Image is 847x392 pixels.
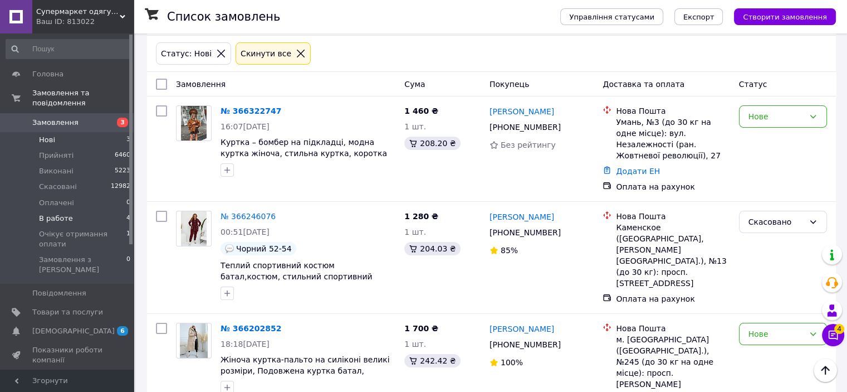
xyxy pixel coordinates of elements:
div: 242.42 ₴ [404,354,460,367]
span: 3 [126,135,130,145]
span: Статус [739,80,767,89]
span: Замовлення з [PERSON_NAME] [39,255,126,275]
span: Очікує отримання оплати [39,229,126,249]
span: 5223 [115,166,130,176]
span: 4 [126,214,130,224]
span: Супермаркет одягу та взуття Modamart.prom.ua [36,7,120,17]
a: Додати ЕН [616,167,660,176]
span: 1 700 ₴ [404,324,438,333]
div: Статус: Нові [159,47,214,60]
button: Управління статусами [560,8,663,25]
a: [PERSON_NAME] [489,211,554,222]
span: Показники роботи компанії [32,345,103,365]
span: Чорний 52-54 [236,244,292,253]
div: Каменское ([GEOGRAPHIC_DATA], [PERSON_NAME][GEOGRAPHIC_DATA].), №13 (до 30 кг): просп. [STREET_AD... [616,222,730,289]
span: Cума [404,80,425,89]
span: [DEMOGRAPHIC_DATA] [32,326,115,336]
div: Скасовано [748,216,804,228]
a: [PERSON_NAME] [489,106,554,117]
div: Оплата на рахунок [616,181,730,192]
span: 6 [117,326,128,336]
div: Ваш ID: 813022 [36,17,134,27]
a: Куртка – бомбер на підкладці, модна куртка жіноча, стильна куртка, коротка жіноча куртка [221,138,387,169]
img: Фото товару [181,211,207,246]
img: Фото товару [180,323,208,358]
span: Оплачені [39,198,74,208]
button: Створити замовлення [734,8,836,25]
span: Головна [32,69,63,79]
span: 0 [126,255,130,275]
div: Умань, №3 (до 30 кг на одне місце): вул. Незалежності (ран. Жовтневої революції), 27 [616,117,730,161]
span: 85% [501,246,518,255]
span: Доставка та оплата [603,80,684,89]
span: Нові [39,135,55,145]
span: Управління статусами [569,13,654,21]
span: 18:18[DATE] [221,340,270,349]
span: 6460 [115,151,130,161]
div: Нова Пошта [616,211,730,222]
span: 12982 [111,182,130,192]
span: 16:07[DATE] [221,122,270,131]
div: Нова Пошта [616,105,730,117]
a: Теплий спортивний костюм батал,костюм, стильний спортивний костюм великих розмірів, костюм спорти... [221,261,373,303]
button: Чат з покупцем4 [822,324,844,346]
div: 208.20 ₴ [404,137,460,150]
span: 1 шт. [404,340,426,349]
span: 100% [501,358,523,367]
a: Створити замовлення [723,12,836,21]
a: Фото товару [176,323,212,359]
span: Створити замовлення [743,13,827,21]
a: Жіноча куртка-пальто на силіконі великі розміри, Подовжена куртка батал, зимове пальто батал беж,... [221,355,390,386]
span: [PHONE_NUMBER] [489,340,561,349]
div: Нова Пошта [616,323,730,334]
span: 1 шт. [404,228,426,236]
span: Товари та послуги [32,307,103,317]
div: 204.03 ₴ [404,242,460,255]
div: Нове [748,110,804,123]
span: Повідомлення [32,288,86,298]
span: 00:51[DATE] [221,228,270,236]
span: 3 [117,118,128,127]
a: № 366246076 [221,212,276,221]
img: :speech_balloon: [225,244,234,253]
span: [PHONE_NUMBER] [489,123,561,132]
a: Фото товару [176,105,212,141]
button: Наверх [814,359,837,382]
span: 1 460 ₴ [404,107,438,115]
a: № 366322747 [221,107,281,115]
a: [PERSON_NAME] [489,323,554,335]
input: Пошук [6,39,131,59]
span: Скасовані [39,182,77,192]
span: Виконані [39,166,74,176]
a: Фото товару [176,211,212,246]
h1: Список замовлень [167,10,280,23]
span: Експорт [683,13,714,21]
span: Прийняті [39,151,74,161]
span: 1 280 ₴ [404,212,438,221]
span: 0 [126,198,130,208]
span: Замовлення та повідомлення [32,88,134,108]
span: 4 [834,323,844,333]
span: 1 шт. [404,122,426,131]
button: Експорт [674,8,723,25]
div: Cкинути все [238,47,293,60]
div: Оплата на рахунок [616,293,730,304]
span: Замовлення [32,118,79,128]
div: Нове [748,328,804,340]
a: № 366202852 [221,324,281,333]
span: Без рейтингу [501,141,556,149]
span: Покупець [489,80,529,89]
img: Фото товару [181,106,207,141]
span: 1 [126,229,130,249]
span: Замовлення [176,80,226,89]
span: [PHONE_NUMBER] [489,228,561,237]
span: В работе [39,214,73,224]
